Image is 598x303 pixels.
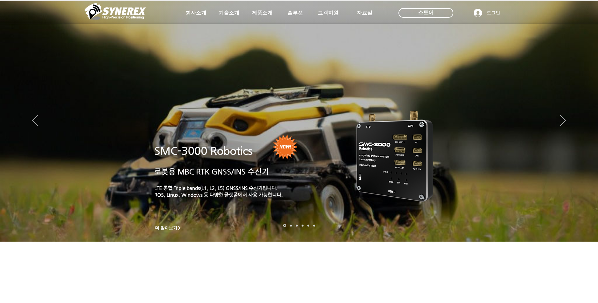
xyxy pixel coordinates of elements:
[154,167,269,176] a: 로봇용 MBC RTK GNSS/INS 수신기
[348,6,381,19] a: 자료실
[154,192,283,197] a: ROS, Linux, Windows 등 다양한 플랫폼에서 사용 가능합니다.
[484,10,502,16] span: 로그인
[347,101,443,209] img: KakaoTalk_20241224_155801212.png
[154,145,253,157] a: SMC-3000 Robotics
[318,10,338,16] span: 고객지원
[281,224,317,227] nav: 슬라이드
[398,8,453,18] div: 스토어
[246,6,278,19] a: 제품소개
[312,6,344,19] a: 고객지원
[357,10,372,16] span: 자료실
[307,225,309,226] a: 로봇
[469,7,505,19] button: 로그인
[213,6,245,19] a: 기술소개
[252,10,273,16] span: 제품소개
[287,10,303,16] span: 솔루션
[180,6,212,19] a: 회사소개
[219,10,239,16] span: 기술소개
[418,9,434,16] span: 스토어
[290,225,292,226] a: 드론 8 - SMC 2000
[85,2,146,21] img: 씨너렉스_White_simbol_대지 1.png
[152,224,184,232] a: 더 알아보기
[32,115,38,127] button: 이전
[283,224,286,227] a: 로봇- SMC 2000
[296,225,298,226] a: 측량 IoT
[279,6,311,19] a: 솔루션
[560,115,566,127] button: 다음
[154,185,278,191] a: LTE 통합 Triple bands(L1, L2, L5) GNSS/INS 수신기입니다.
[186,10,206,16] span: 회사소개
[302,225,304,226] a: 자율주행
[155,225,177,231] span: 더 알아보기
[313,225,315,226] a: 정밀농업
